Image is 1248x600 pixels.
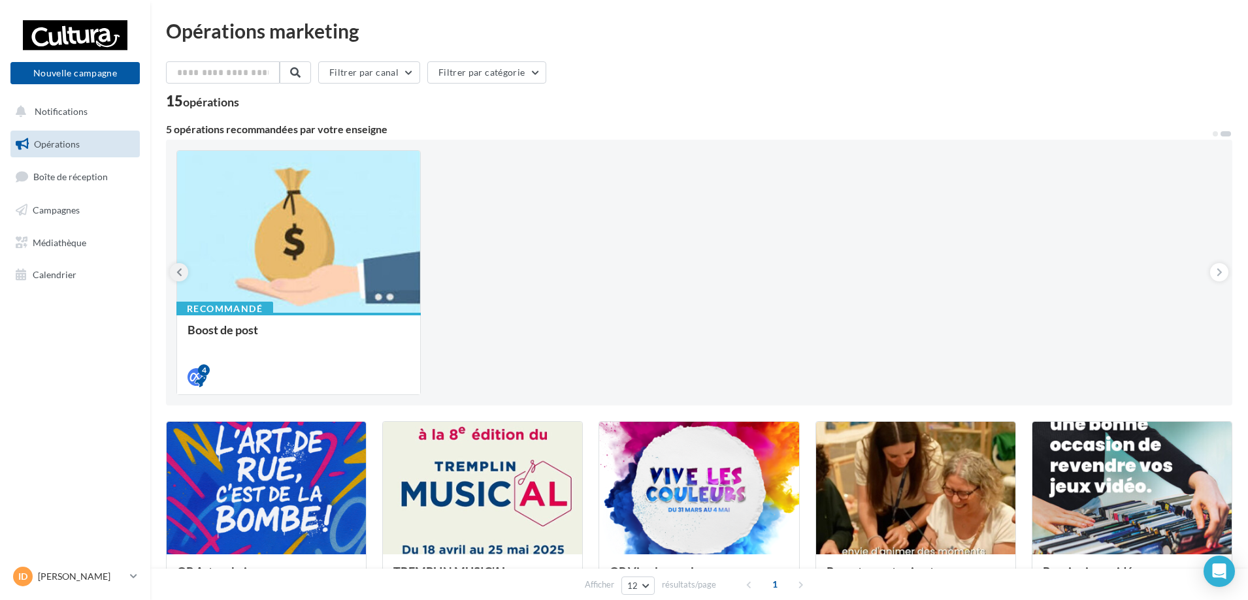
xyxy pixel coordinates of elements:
span: Médiathèque [33,236,86,247]
div: 15 [166,94,239,108]
button: Notifications [8,98,137,125]
span: résultats/page [662,578,716,591]
span: 12 [627,580,638,591]
span: Notifications [35,106,88,117]
button: Filtrer par catégorie [427,61,546,84]
span: Opérations [34,138,80,150]
button: Filtrer par canal [318,61,420,84]
div: Recommandé [176,302,273,316]
p: [PERSON_NAME] [38,570,125,583]
a: Boîte de réception [8,163,142,191]
a: ID [PERSON_NAME] [10,564,140,589]
div: Open Intercom Messenger [1204,556,1235,587]
span: 1 [764,574,785,595]
button: 12 [621,576,655,595]
div: opérations [183,96,239,108]
span: Afficher [585,578,614,591]
div: Recrutement animateurs [827,565,1005,591]
div: 4 [198,364,210,376]
div: Boost de post [188,323,410,349]
div: TREMPLIN MUSIC'AL [393,565,572,591]
a: Calendrier [8,261,142,289]
span: Campagnes [33,204,80,215]
div: Reprise jeux vidéo [1043,565,1221,591]
div: 5 opérations recommandées par votre enseigne [166,124,1211,134]
span: Calendrier [33,269,76,280]
span: Boîte de réception [33,171,108,182]
button: Nouvelle campagne [10,62,140,84]
a: Médiathèque [8,229,142,257]
a: Campagnes [8,197,142,224]
div: OP Vive les couleurs [610,565,788,591]
div: Opérations marketing [166,21,1232,40]
a: Opérations [8,131,142,158]
div: OP Arts urbains [177,565,355,591]
span: ID [18,570,27,583]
